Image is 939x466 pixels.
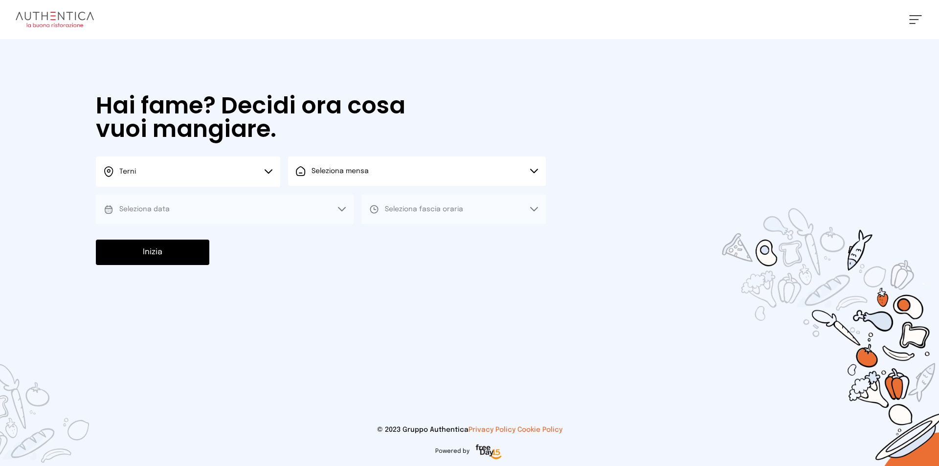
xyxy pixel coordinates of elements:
button: Seleziona data [96,195,354,224]
p: © 2023 Gruppo Authentica [16,425,923,435]
a: Privacy Policy [469,426,515,433]
span: Seleziona fascia oraria [385,206,463,213]
button: Seleziona mensa [288,156,546,186]
a: Cookie Policy [517,426,562,433]
button: Inizia [96,240,209,265]
h1: Hai fame? Decidi ora cosa vuoi mangiare. [96,94,433,141]
span: Powered by [435,447,469,455]
img: logo.8f33a47.png [16,12,94,27]
span: Terni [119,168,136,175]
button: Terni [96,156,280,187]
span: Seleziona mensa [312,168,369,175]
button: Seleziona fascia oraria [361,195,546,224]
img: sticker-selezione-mensa.70a28f7.png [665,152,939,466]
span: Seleziona data [119,206,170,213]
img: logo-freeday.3e08031.png [473,443,504,462]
